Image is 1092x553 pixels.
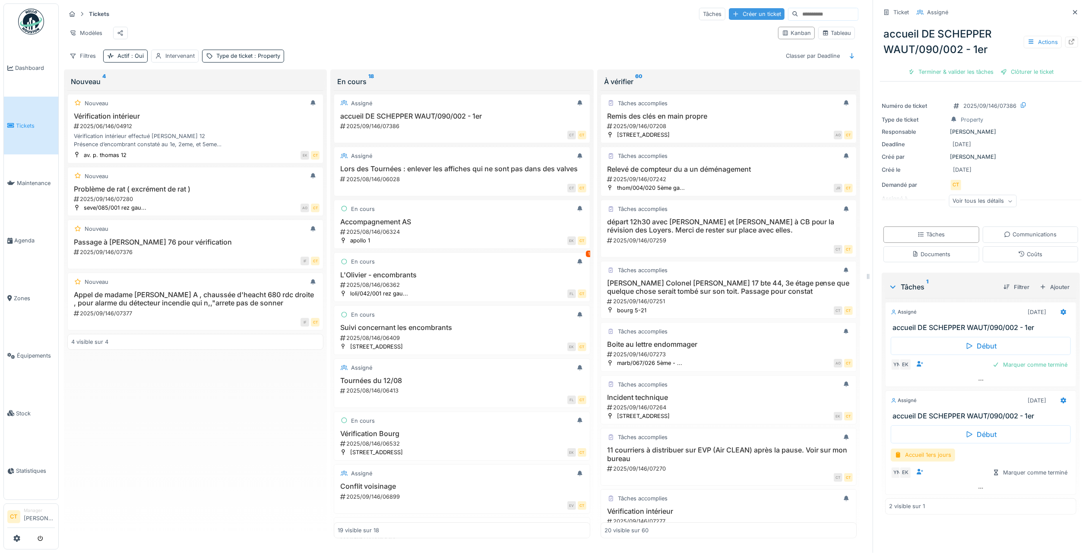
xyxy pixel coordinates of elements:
div: [DATE] [1028,308,1046,316]
a: Stock [4,384,58,442]
div: Kanban [782,29,811,37]
h3: accueil DE SCHEPPER WAUT/090/002 - 1er [893,324,1073,332]
div: JR [834,184,842,192]
div: Tâches accomplies [618,433,668,441]
div: Classer par Deadline [782,50,844,62]
div: CT [311,257,320,265]
div: [DATE] [1028,396,1046,405]
div: Assigné [891,308,917,316]
div: CT [567,184,576,192]
h3: Accompagnement AS [338,218,586,226]
div: Actif [117,52,144,60]
div: Tâches accomplies [618,494,668,503]
div: CT [950,179,962,191]
div: Tâches accomplies [618,205,668,213]
h3: 11 courriers à distribuer sur EVP (Air CLEAN) après la pause. Voir sur mon bureau [605,446,853,462]
span: Maintenance [17,179,55,187]
div: YN [891,467,903,479]
div: 2025/09/146/07280 [73,195,320,203]
div: Actions [1024,36,1062,48]
div: 2025/09/146/07264 [606,403,853,412]
span: Dashboard [15,64,55,72]
div: FL [567,396,576,404]
div: 4 visible sur 4 [71,338,108,346]
div: Tâches [918,230,945,239]
div: CT [311,151,320,160]
h3: Vérification intérieur [605,507,853,515]
div: [DATE] [953,140,971,148]
div: EK [834,412,842,421]
div: 2025/08/146/06409 [339,334,586,342]
div: Numéro de ticket [882,102,946,110]
span: Zones [14,294,55,302]
div: Responsable [882,128,946,136]
div: 2025/09/146/07270 [606,465,853,473]
div: [STREET_ADDRESS] [350,342,403,351]
div: Intervenant [165,52,195,60]
div: À vérifier [604,76,853,87]
div: Assigné [351,152,372,160]
div: Type de ticket [882,116,946,124]
div: CT [844,473,853,482]
div: Assigné [351,364,372,372]
div: 2025/09/146/07251 [606,297,853,305]
div: CT [311,204,320,212]
div: Documents [912,250,950,258]
div: Nouveau [85,278,108,286]
div: CT [844,306,853,315]
div: seve/085/001 rez gau... [84,204,146,212]
div: 2025/09/146/07386 [963,102,1016,110]
div: EV [567,501,576,510]
div: EK [899,358,912,371]
h3: Appel de madame [PERSON_NAME] A , chaussée d'heacht 680 rdc droite , pour alarme du détecteur inc... [71,291,320,307]
div: [DATE] [953,166,972,174]
div: 20 visible sur 60 [605,526,649,534]
div: Property [961,116,983,124]
div: CT [311,318,320,327]
span: : Property [253,53,280,59]
div: Tâches [699,8,725,20]
div: EK [567,342,576,351]
div: [STREET_ADDRESS] [617,131,670,139]
li: CT [7,510,20,523]
div: CT [578,501,586,510]
div: Tâches accomplies [618,327,668,336]
div: Communications [1004,230,1057,239]
li: [PERSON_NAME] [24,507,55,526]
div: Nouveau [85,172,108,180]
div: 2025/09/146/07273 [606,350,853,358]
div: 2025/08/146/06028 [339,175,586,183]
div: Tableau [822,29,851,37]
div: [PERSON_NAME] [882,153,1080,161]
div: Clôturer le ticket [997,66,1057,78]
div: marb/067/026 5ème - ... [617,359,682,367]
div: Tâches accomplies [618,152,668,160]
strong: Tickets [85,10,113,18]
div: CT [844,412,853,421]
span: : Oui [130,53,144,59]
div: CT [844,245,853,254]
div: Assigné [891,397,917,404]
div: 2025/09/146/07376 [73,248,320,256]
div: [PERSON_NAME] [882,128,1080,136]
h3: Tournées du 12/08 [338,377,586,385]
h3: Vérification Bourg [338,430,586,438]
div: 2025/08/146/06362 [339,281,586,289]
div: IF [301,318,309,327]
div: Deadline [882,140,946,148]
h3: Passage à [PERSON_NAME] 76 pour vérification [71,238,320,246]
h3: accueil DE SCHEPPER WAUT/090/002 - 1er [338,112,586,120]
div: av. p. thomas 12 [84,151,127,159]
div: 2025/06/146/04912 [73,122,320,130]
div: Filtrer [1000,281,1033,293]
div: 2025/09/146/07259 [606,236,853,245]
span: Agenda [14,236,55,245]
div: Créé par [882,153,946,161]
div: Accueil 1ers jours [891,449,955,461]
div: Modèles [66,27,106,39]
div: CT [578,289,586,298]
div: CT [844,184,853,192]
div: Voir tous les détails [949,195,1016,207]
div: CT [578,448,586,457]
span: Tickets [16,122,55,130]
